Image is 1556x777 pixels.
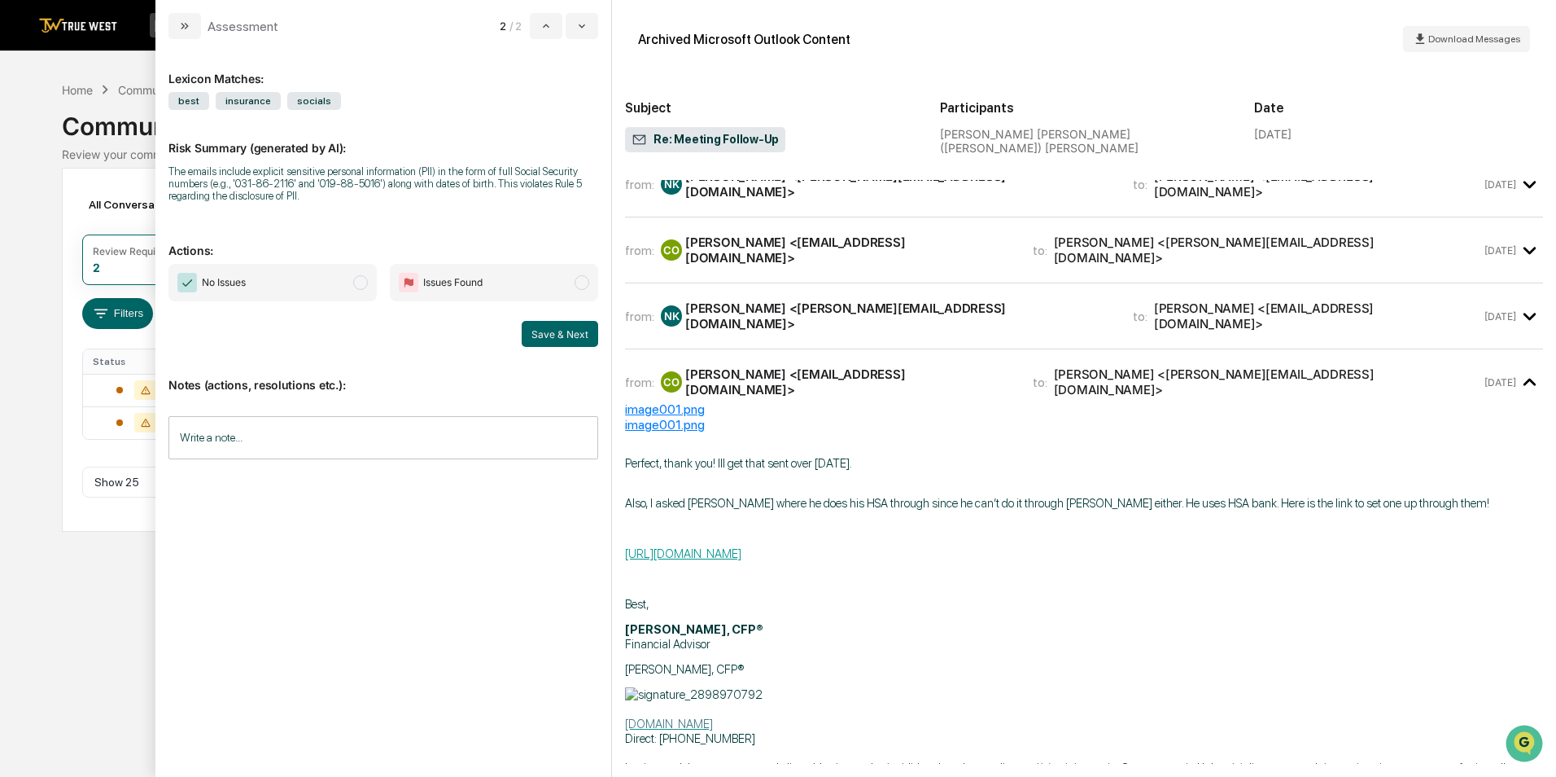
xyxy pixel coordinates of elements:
[625,456,852,471] span: Perfect, thank you! Ill get that sent over [DATE].
[62,147,1493,161] div: Review your communication records across channels
[55,141,206,154] div: We're available if you need us!
[202,274,246,291] span: No Issues
[625,496,1489,511] span: Also, I asked [PERSON_NAME] where he does his HSA through since he can’t do it through [PERSON_NA...
[111,199,208,228] a: 🗄️Attestations
[168,358,598,392] p: Notes (actions, resolutions etc.):
[685,367,1013,397] div: [PERSON_NAME] <[EMAIL_ADDRESS][DOMAIN_NAME]>
[1484,376,1516,388] time: Thursday, October 9, 2025 at 5:54:02 AM
[625,547,741,561] a: [URL][DOMAIN_NAME]
[509,20,527,33] span: / 2
[423,274,483,291] span: Issues Found
[625,402,1543,417] div: image001.png
[625,622,763,637] span: [PERSON_NAME], CFP®
[661,173,682,195] div: NK
[625,417,1543,432] div: image001.png
[625,637,710,652] span: Financial Advisor
[685,301,1113,331] div: [PERSON_NAME] <[PERSON_NAME][EMAIL_ADDRESS][DOMAIN_NAME]>
[93,245,171,257] div: Review Required
[83,349,189,374] th: Status
[216,92,281,110] span: insurance
[33,205,105,222] span: Preclearance
[1054,367,1482,397] div: [PERSON_NAME] <[PERSON_NAME][EMAIL_ADDRESS][DOMAIN_NAME]>
[1133,309,1147,324] span: to:
[16,125,46,154] img: 1746055101610-c473b297-6a78-478c-a979-82029cc54cd1
[625,309,654,324] span: from:
[500,20,506,33] span: 2
[168,165,598,202] div: The emails include explicit sensitive personal information (PII) in the form of full Social Secur...
[1403,26,1530,52] button: Download Messages
[1133,177,1147,192] span: to:
[685,169,1113,200] div: [PERSON_NAME] <[PERSON_NAME][EMAIL_ADDRESS][DOMAIN_NAME]>
[625,243,654,258] span: from:
[1484,310,1516,323] time: Wednesday, October 8, 2025 at 1:18:40 PM
[168,121,598,155] p: Risk Summary (generated by AI):
[522,321,598,347] button: Save & Next
[82,191,205,217] div: All Conversations
[940,100,1229,116] h2: Participants
[1154,169,1482,200] div: [PERSON_NAME] <[EMAIL_ADDRESS][DOMAIN_NAME]>
[39,18,117,33] img: logo
[10,199,111,228] a: 🖐️Preclearance
[1033,375,1047,390] span: to:
[287,92,341,110] span: socials
[118,207,131,220] div: 🗄️
[399,273,418,292] img: Flag
[62,99,1493,141] div: Communications Archive
[661,371,682,393] div: CO
[625,687,763,702] img: signature_2898970792
[93,261,100,274] div: 2
[638,32,850,47] div: Archived Microsoft Outlook Content
[1484,244,1516,257] time: Wednesday, October 8, 2025 at 12:12:40 PM
[625,717,713,731] a: [DOMAIN_NAME]
[625,597,649,612] span: Best,
[16,34,296,60] p: How can we help?
[33,236,103,252] span: Data Lookup
[1254,100,1543,116] h2: Date
[625,375,654,390] span: from:
[16,207,29,220] div: 🖐️
[134,205,202,222] span: Attestations
[118,83,250,97] div: Communications Archive
[625,100,914,116] h2: Subject
[1054,235,1482,266] div: [PERSON_NAME] <[PERSON_NAME][EMAIL_ADDRESS][DOMAIN_NAME]>
[1033,243,1047,258] span: to:
[62,83,93,97] div: Home
[1484,178,1516,191] time: Wednesday, October 8, 2025 at 10:46:49 AM
[940,127,1229,155] div: [PERSON_NAME] [PERSON_NAME] ([PERSON_NAME]) [PERSON_NAME]
[10,230,109,259] a: 🔎Data Lookup
[1154,301,1482,331] div: [PERSON_NAME] <[EMAIL_ADDRESS][DOMAIN_NAME]>
[208,19,278,34] div: Assessment
[1428,33,1520,45] span: Download Messages
[162,276,197,288] span: Pylon
[168,92,209,110] span: best
[625,662,745,677] span: [PERSON_NAME], CFP®
[277,129,296,149] button: Start new chat
[625,177,654,192] span: from:
[632,132,779,148] span: Re: Meeting Follow-Up
[168,52,598,86] div: Lexicon Matches:
[177,273,197,292] img: Checkmark
[16,238,29,251] div: 🔎
[82,298,153,329] button: Filters
[685,235,1013,266] div: [PERSON_NAME] <[EMAIL_ADDRESS][DOMAIN_NAME]>
[1254,127,1292,141] div: [DATE]
[661,305,682,327] div: NK
[661,239,682,261] div: CO
[168,224,598,257] p: Actions:
[55,125,267,141] div: Start new chat
[115,275,197,288] a: Powered byPylon
[1504,723,1548,767] iframe: Open customer support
